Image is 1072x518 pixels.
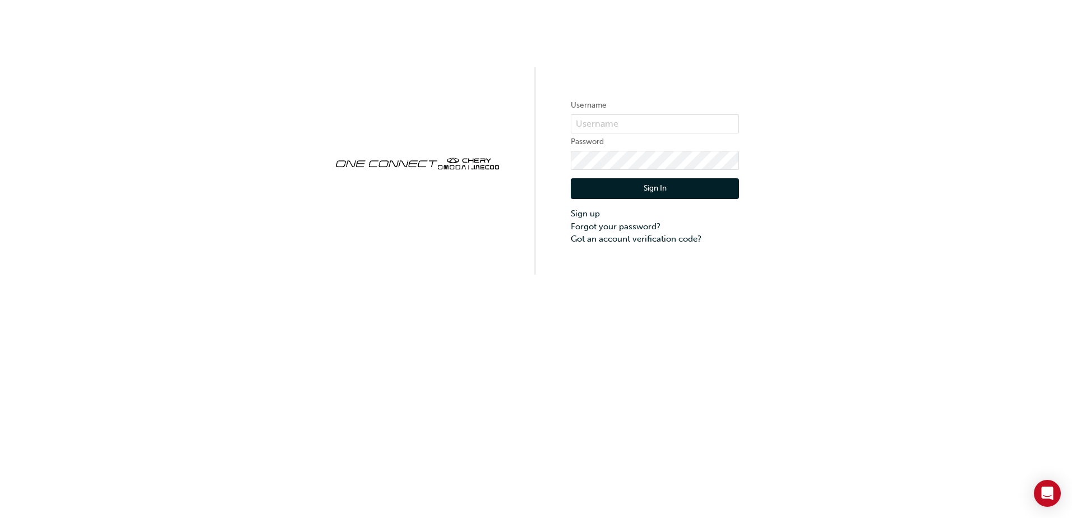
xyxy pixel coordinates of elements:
img: oneconnect [333,148,501,177]
label: Password [571,135,739,149]
a: Forgot your password? [571,220,739,233]
div: Open Intercom Messenger [1034,480,1061,507]
button: Sign In [571,178,739,200]
input: Username [571,114,739,133]
a: Sign up [571,207,739,220]
label: Username [571,99,739,112]
a: Got an account verification code? [571,233,739,246]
